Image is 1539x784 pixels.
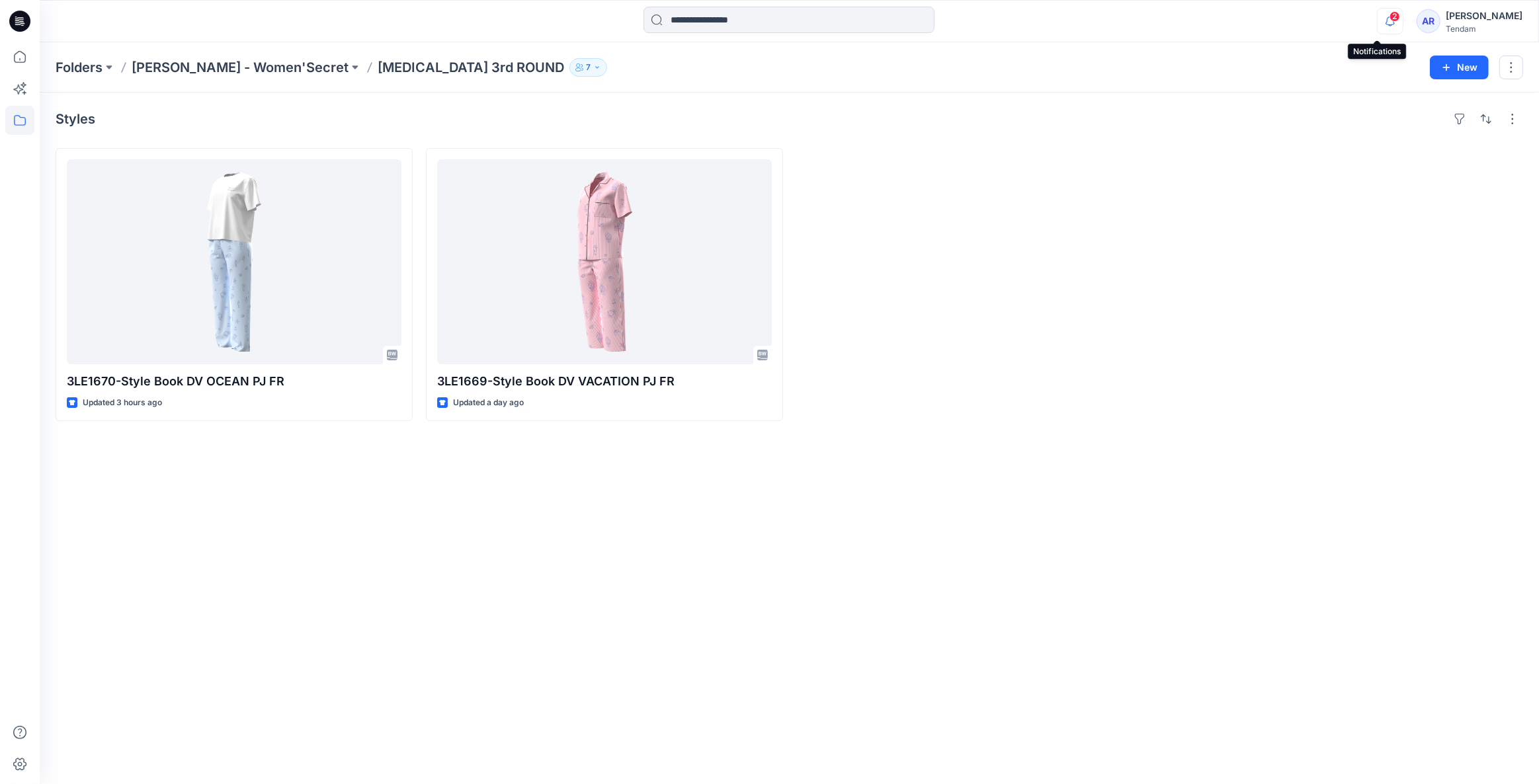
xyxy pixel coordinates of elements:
div: Tendam [1446,24,1522,34]
p: 3LE1670-Style Book DV OCEAN PJ FR [67,372,401,391]
p: [MEDICAL_DATA] 3rd ROUND [378,58,564,77]
a: Folders [56,58,103,77]
button: 7 [569,58,607,77]
button: New [1430,56,1489,79]
h4: Styles [56,111,95,127]
div: [PERSON_NAME] [1446,8,1522,24]
p: Updated 3 hours ago [83,396,162,410]
a: [PERSON_NAME] - Women'Secret [132,58,349,77]
div: AR [1417,9,1440,33]
p: Updated a day ago [453,396,524,410]
a: 3LE1669-Style Book DV VACATION PJ FR [437,159,772,364]
a: 3LE1670-Style Book DV OCEAN PJ FR [67,159,401,364]
span: 2 [1390,11,1400,22]
p: 7 [586,60,591,75]
p: 3LE1669-Style Book DV VACATION PJ FR [437,372,772,391]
